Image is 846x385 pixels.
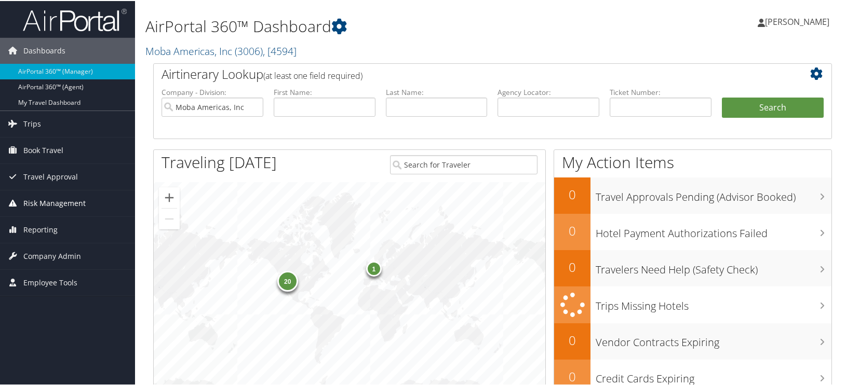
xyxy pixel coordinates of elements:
[23,7,127,31] img: airportal-logo.png
[23,163,78,189] span: Travel Approval
[235,43,263,57] span: ( 3006 )
[145,15,608,36] h1: AirPortal 360™ Dashboard
[596,329,831,349] h3: Vendor Contracts Expiring
[277,270,298,291] div: 20
[23,110,41,136] span: Trips
[722,97,824,117] button: Search
[23,216,58,242] span: Reporting
[159,186,180,207] button: Zoom in
[23,37,65,63] span: Dashboards
[596,293,831,312] h3: Trips Missing Hotels
[596,220,831,240] h3: Hotel Payment Authorizations Failed
[159,208,180,228] button: Zoom out
[263,43,297,57] span: , [ 4594 ]
[554,150,831,172] h1: My Action Items
[554,367,590,384] h2: 0
[274,86,375,97] label: First Name:
[554,176,831,213] a: 0Travel Approvals Pending (Advisor Booked)
[610,86,711,97] label: Ticket Number:
[162,64,767,82] h2: Airtinerary Lookup
[554,185,590,202] h2: 0
[554,249,831,285] a: 0Travelers Need Help (Safety Check)
[758,5,840,36] a: [PERSON_NAME]
[554,213,831,249] a: 0Hotel Payment Authorizations Failed
[162,86,263,97] label: Company - Division:
[145,43,297,57] a: Moba Americas, Inc
[23,189,86,215] span: Risk Management
[554,331,590,348] h2: 0
[596,365,831,385] h3: Credit Cards Expiring
[596,184,831,203] h3: Travel Approvals Pending (Advisor Booked)
[366,260,382,276] div: 1
[162,150,277,172] h1: Traveling [DATE]
[23,269,77,295] span: Employee Tools
[554,322,831,359] a: 0Vendor Contracts Expiring
[498,86,599,97] label: Agency Locator:
[554,257,590,275] h2: 0
[390,154,538,173] input: Search for Traveler
[765,15,829,26] span: [PERSON_NAME]
[386,86,488,97] label: Last Name:
[554,285,831,322] a: Trips Missing Hotels
[596,256,831,276] h3: Travelers Need Help (Safety Check)
[554,221,590,239] h2: 0
[23,136,63,162] span: Book Travel
[23,242,81,268] span: Company Admin
[263,69,362,80] span: (at least one field required)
